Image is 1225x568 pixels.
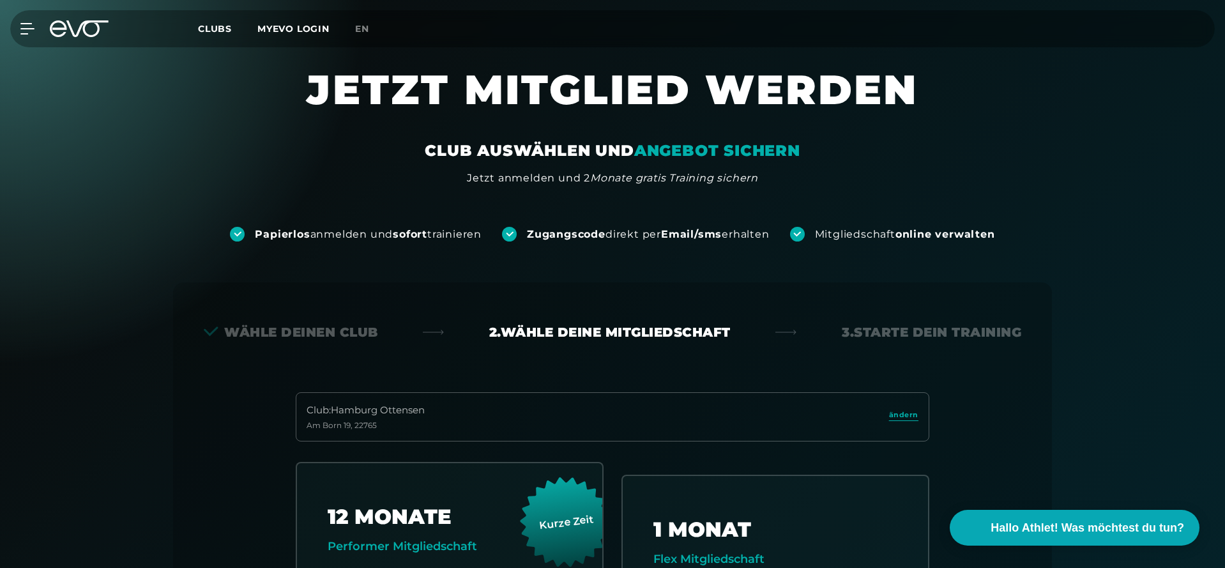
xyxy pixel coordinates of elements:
button: Hallo Athlet! Was möchtest du tun? [950,510,1199,546]
span: Clubs [198,23,232,35]
div: anmelden und trainieren [255,227,482,242]
strong: Papierlos [255,228,310,240]
strong: Email/sms [661,228,722,240]
div: CLUB AUSWÄHLEN UND [425,141,800,161]
div: Wähle deinen Club [204,323,378,341]
a: ändern [889,410,918,424]
strong: sofort [393,228,427,240]
h1: JETZT MITGLIED WERDEN [229,64,996,141]
div: Am Born 19 , 22765 [307,420,425,431]
span: Hallo Athlet! Was möchtest du tun? [991,519,1184,537]
em: Monate gratis Training sichern [590,172,758,184]
div: direkt per erhalten [527,227,769,242]
span: ändern [889,410,918,420]
a: MYEVO LOGIN [257,23,330,35]
strong: Zugangscode [527,228,605,240]
strong: online verwalten [895,228,995,240]
div: Jetzt anmelden und 2 [467,171,758,186]
div: 2. Wähle deine Mitgliedschaft [489,323,731,341]
a: Clubs [198,22,257,35]
div: 3. Starte dein Training [842,323,1021,341]
em: ANGEBOT SICHERN [634,141,800,160]
div: Club : Hamburg Ottensen [307,403,425,418]
span: en [355,23,369,35]
div: Mitgliedschaft [815,227,995,242]
a: en [355,22,384,36]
